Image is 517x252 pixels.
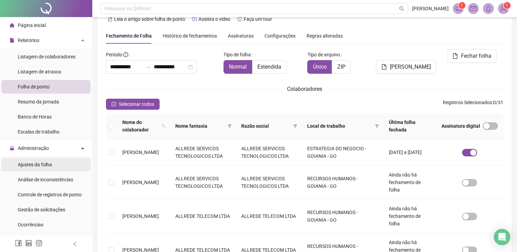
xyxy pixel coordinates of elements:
span: [PERSON_NAME] [122,213,159,219]
span: Assista o vídeo [199,16,230,22]
td: ALLREDE SERVICOS TECNOLOGICOS LTDA [170,139,236,166]
span: Nome fantasia [175,122,225,130]
span: file-text [108,17,112,22]
div: Open Intercom Messenger [494,229,510,245]
td: ALLREDE SERVICOS TECNOLOGICOS LTDA [236,166,302,199]
span: swap-right [146,64,151,70]
span: Tipo de folha [223,51,251,58]
span: [PERSON_NAME] [122,180,159,185]
span: left [72,241,77,246]
span: Fechamento de Folha [106,33,152,39]
span: Controle de registros de ponto [18,192,82,197]
sup: Atualize o seu contato no menu Meus Dados [504,2,511,9]
span: [PERSON_NAME] [412,5,449,12]
span: facebook [15,240,22,247]
td: ESTRATEGIA DO NEGOCIO - GOIANIA - GO [301,139,383,166]
span: 1 [506,3,508,8]
span: Ainda não há fechamento de folha [389,206,420,226]
span: Único [313,64,326,70]
span: info-circle [123,52,128,57]
span: [PERSON_NAME] [122,150,159,155]
span: home [10,23,14,28]
button: Fechar folha [447,49,496,63]
span: Faça um tour [244,16,272,22]
span: : 0 / 31 [443,99,503,110]
span: Colaboradores [287,86,322,92]
td: ALLREDE TELECOM LTDA [170,199,236,233]
span: mail [470,5,476,12]
td: RECURSOS HUMANOS - GOIANIA - GO [301,199,383,233]
span: Gestão de solicitações [18,207,65,212]
span: Fechar folha [461,52,491,60]
span: file [381,64,387,70]
span: Regras alteradas [307,33,343,38]
span: 1 [461,3,463,8]
span: Histórico de fechamentos [163,33,217,39]
span: Assinatura digital [441,122,480,130]
span: Razão social [241,122,291,130]
span: Local de trabalho [307,122,372,130]
span: file [10,38,14,43]
span: notification [455,5,461,12]
td: ALLREDE SERVICOS TECNOLOGICOS LTDA [236,139,302,166]
span: filter [293,124,297,128]
span: check-square [111,102,116,107]
sup: 1 [459,2,465,9]
td: ALLREDE SERVICOS TECNOLOGICOS LTDA [170,166,236,199]
span: Leia o artigo sobre folha de ponto [114,16,185,22]
span: linkedin [25,240,32,247]
span: Listagem de colaboradores [18,54,76,59]
span: Normal [229,64,247,70]
span: Configurações [264,33,296,38]
span: Período [106,52,122,57]
span: history [237,17,242,22]
span: filter [373,121,380,131]
span: lock [10,146,14,151]
span: Análise de inconsistências [18,177,73,182]
span: search [399,6,404,11]
span: filter [292,121,299,131]
span: to [146,64,151,70]
span: filter [226,121,233,131]
td: ALLREDE TELECOM LTDA [236,199,302,233]
td: RECURSOS HUMANOS - GOIANIA - GO [301,166,383,199]
span: youtube [192,17,197,22]
button: [PERSON_NAME] [376,60,436,74]
span: Ocorrências [18,222,43,227]
span: Assinaturas [228,33,254,38]
button: Selecionar todos [106,99,160,110]
img: 76472 [498,3,508,14]
span: filter [375,124,379,128]
span: Registros Selecionados [443,100,492,105]
span: search [160,117,167,135]
span: Página inicial [18,23,46,28]
span: file [452,53,458,59]
span: Administração [18,145,49,151]
span: Escalas de trabalho [18,129,59,135]
span: instagram [36,240,42,247]
span: Resumo da jornada [18,99,59,104]
span: Ainda não há fechamento de folha [389,172,420,193]
span: Nome do colaborador [122,118,159,134]
span: [PERSON_NAME] [390,63,431,71]
span: Relatórios [18,38,39,43]
span: Listagem de atrasos [18,69,61,74]
span: search [162,124,166,128]
span: Folha de ponto [18,84,50,89]
span: Ajustes da folha [18,162,52,167]
th: Última folha fechada [383,113,436,139]
span: Selecionar todos [119,100,154,108]
span: Banco de Horas [18,114,52,120]
span: filter [228,124,232,128]
span: ZIP [337,64,345,70]
span: bell [485,5,491,12]
td: [DATE] a [DATE] [383,139,436,166]
span: Tipo de arquivo [307,51,340,58]
span: Estendida [257,64,281,70]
